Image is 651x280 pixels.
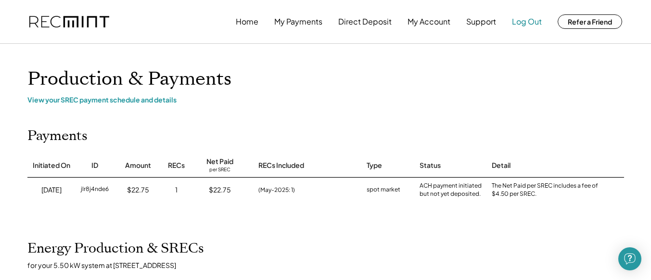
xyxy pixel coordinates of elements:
div: jlr8j4nde6 [81,185,109,195]
div: Amount [125,161,151,170]
h2: Energy Production & SRECs [27,241,204,257]
div: Status [420,161,441,170]
button: Direct Deposit [338,12,392,31]
div: 1 [175,185,178,195]
h1: Production & Payments [27,68,624,90]
button: Log Out [512,12,542,31]
div: for your 5.50 kW system at [STREET_ADDRESS] [27,261,634,269]
div: RECs Included [258,161,304,170]
button: My Account [408,12,450,31]
div: Type [367,161,382,170]
div: [DATE] [41,185,62,195]
div: Detail [492,161,511,170]
div: (May-2025: 1) [258,186,295,194]
div: View your SREC payment schedule and details [27,95,624,104]
div: ID [91,161,98,170]
button: Home [236,12,258,31]
button: Support [466,12,496,31]
div: ACH payment initiated but not yet deposited. [420,182,482,198]
h2: Payments [27,128,88,144]
div: The Net Paid per SREC includes a fee of $4.50 per SREC. [492,182,602,198]
div: per SREC [209,166,230,174]
img: recmint-logotype%403x.png [29,16,109,28]
div: spot market [367,185,400,195]
button: Refer a Friend [558,14,622,29]
div: Open Intercom Messenger [618,247,641,270]
div: RECs [168,161,185,170]
div: $22.75 [209,185,231,195]
button: My Payments [274,12,322,31]
div: $22.75 [127,185,149,195]
div: Initiated On [33,161,70,170]
div: Net Paid [206,157,233,166]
